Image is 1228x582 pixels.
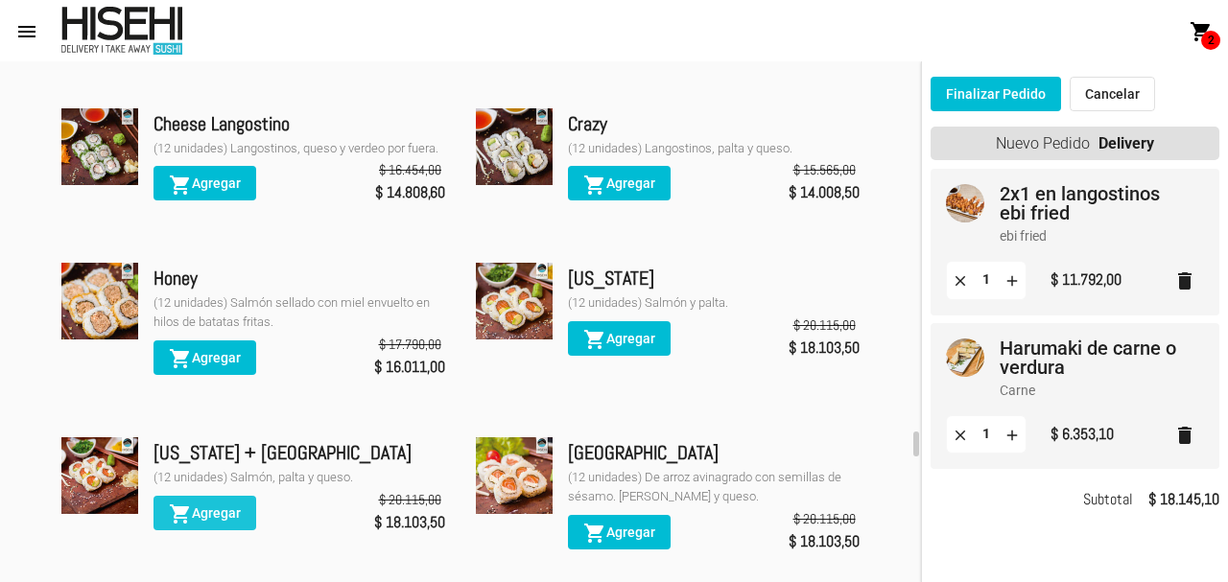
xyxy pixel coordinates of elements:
span: $ 18.103,50 [374,509,445,536]
span: Agregar [169,505,241,521]
mat-icon: shopping_cart [583,522,606,545]
button: Agregar [153,496,256,530]
span: Agregar [583,331,655,346]
span: Agregar [169,175,241,191]
mat-icon: delete [1173,424,1196,447]
span: $ 20.115,00 [379,490,441,509]
div: [GEOGRAPHIC_DATA] [568,437,860,468]
mat-icon: shopping_cart [1190,20,1213,43]
div: (12 unidades) Salmón sellado con miel envuelto en hilos de batatas fritas. [153,293,445,332]
span: $ 14.808,60 [375,179,445,206]
button: Finalizar Pedido [931,77,1061,111]
img: bbb87a61-ba8a-4e10-84cb-da5aca16c4fa.jpg [476,437,553,514]
div: $ 11.792,00 [1051,267,1122,293]
button: Agregar [568,321,671,356]
span: Subtotal [1083,486,1133,513]
strong: $ 18.145,10 [1148,486,1219,513]
mat-icon: menu [15,20,38,43]
img: 870d4bf0-67ed-4171-902c-ed3c29e863da.jpg [61,437,138,514]
div: [US_STATE] + [GEOGRAPHIC_DATA] [153,437,445,468]
mat-icon: delete [1173,269,1196,292]
span: Agregar [583,524,655,540]
mat-icon: shopping_cart [583,328,606,351]
span: $ 18.103,50 [789,335,860,361]
mat-icon: shopping_cart [169,502,192,525]
mat-icon: shopping_cart [169,174,192,197]
div: Nuevo Pedido [931,127,1219,160]
span: $ 20.115,00 [793,315,856,335]
span: $ 14.008,50 [789,179,860,206]
button: Agregar [568,515,671,549]
span: Agregar [169,350,241,365]
button: Agregar [568,166,671,200]
button: 2 [1182,12,1220,50]
span: 2 [1201,31,1220,50]
img: e45fce9e-7dbd-48ac-9650-7ee7556900ac.jpg [61,108,138,185]
div: Honey [153,263,445,293]
mat-icon: clear [952,271,969,289]
div: (12 unidades) Langostinos, palta y queso. [568,139,860,158]
div: [US_STATE] [568,263,860,293]
img: 931951d0-d71a-48ad-90e5-8fbcbc7d191c.jpg [61,263,138,339]
img: c7714cbc-9e01-4ac3-9d7b-c083ef2cfd1f.jpg [946,338,984,377]
img: 1f49ab4e-db7f-4452-9be4-e8ded3714520.jpg [476,108,553,185]
button: Cancelar [1070,77,1155,111]
img: 36ae70a8-0357-4ab6-9c16-037de2f87b50.jpg [946,184,984,222]
mat-icon: add [1004,271,1021,289]
strong: Delivery [1098,127,1154,160]
span: $ 16.454,00 [379,160,441,179]
mat-card-title: 2x1 en langostinos ebi fried [1000,184,1189,222]
span: Agregar [583,175,655,191]
button: Agregar [153,340,256,375]
span: $ 17.790,00 [379,335,441,354]
mat-card-title: Harumaki de carne o verdura [1000,338,1189,377]
span: $ 20.115,00 [793,509,856,528]
mat-card-subtitle: ebi fried [1000,226,1189,245]
img: 824ef747-cd3f-47c4-875b-36518a6377b1.jpg [476,263,553,339]
div: (12 unidades) Salmón, palta y queso. [153,468,445,487]
div: Crazy [568,108,860,139]
mat-card-subtitle: Carne [1000,381,1189,400]
mat-icon: clear [952,426,969,443]
div: (12 unidades) Salmón y palta. [568,293,860,313]
mat-icon: shopping_cart [169,347,192,370]
mat-icon: shopping_cart [583,174,606,197]
div: Cheese Langostino [153,108,445,139]
span: $ 18.103,50 [789,528,860,555]
div: (12 unidades) Langostinos, queso y verdeo por fuera. [153,139,445,158]
div: (12 unidades) De arroz avinagrado con semillas de sésamo. [PERSON_NAME] y queso. [568,468,860,506]
mat-icon: add [1004,426,1021,443]
button: Agregar [153,166,256,200]
span: $ 16.011,00 [374,354,445,381]
div: $ 6.353,10 [1051,421,1114,448]
span: $ 15.565,00 [793,160,856,179]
